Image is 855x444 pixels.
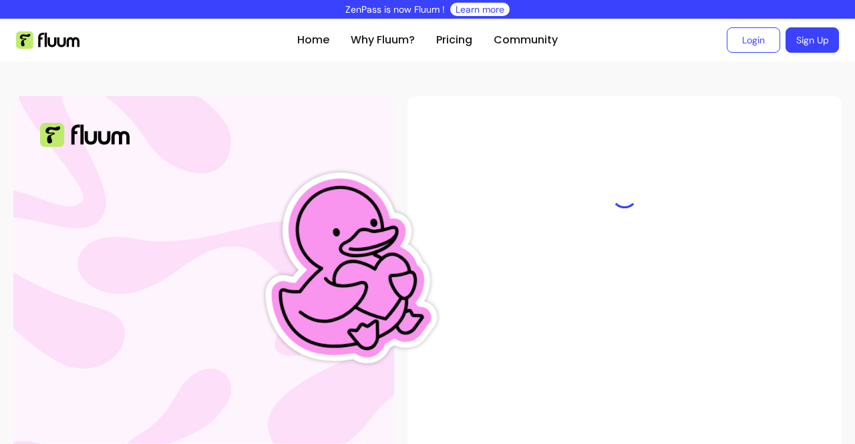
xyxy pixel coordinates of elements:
[494,32,558,48] a: Community
[456,3,504,16] a: Learn more
[297,32,329,48] a: Home
[345,3,445,16] p: ZenPass is now Fluum !
[611,182,638,208] div: Loading
[727,27,780,53] a: Login
[16,31,79,49] img: Fluum Logo
[436,32,472,48] a: Pricing
[40,123,130,147] img: Fluum Logo
[234,122,454,417] img: Fluum Duck sticker
[351,32,415,48] a: Why Fluum?
[786,27,839,53] a: Sign Up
